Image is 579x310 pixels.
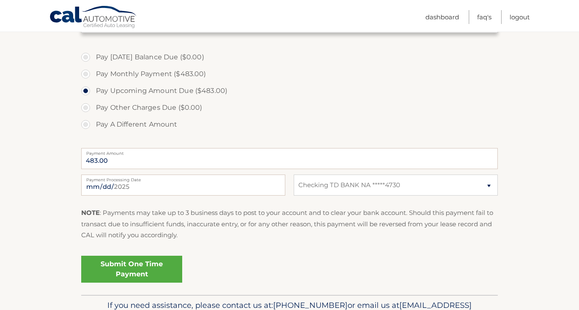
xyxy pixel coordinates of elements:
label: Pay A Different Amount [81,116,498,133]
label: Pay Upcoming Amount Due ($483.00) [81,82,498,99]
a: Logout [510,10,530,24]
a: Submit One Time Payment [81,256,182,283]
input: Payment Amount [81,148,498,169]
label: Payment Processing Date [81,175,285,181]
label: Pay Other Charges Due ($0.00) [81,99,498,116]
a: Dashboard [425,10,459,24]
p: : Payments may take up to 3 business days to post to your account and to clear your bank account.... [81,207,498,241]
a: Cal Automotive [49,5,138,30]
label: Payment Amount [81,148,498,155]
label: Pay [DATE] Balance Due ($0.00) [81,49,498,66]
span: [PHONE_NUMBER] [273,300,348,310]
a: FAQ's [477,10,491,24]
label: Pay Monthly Payment ($483.00) [81,66,498,82]
strong: NOTE [81,209,100,217]
input: Payment Date [81,175,285,196]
